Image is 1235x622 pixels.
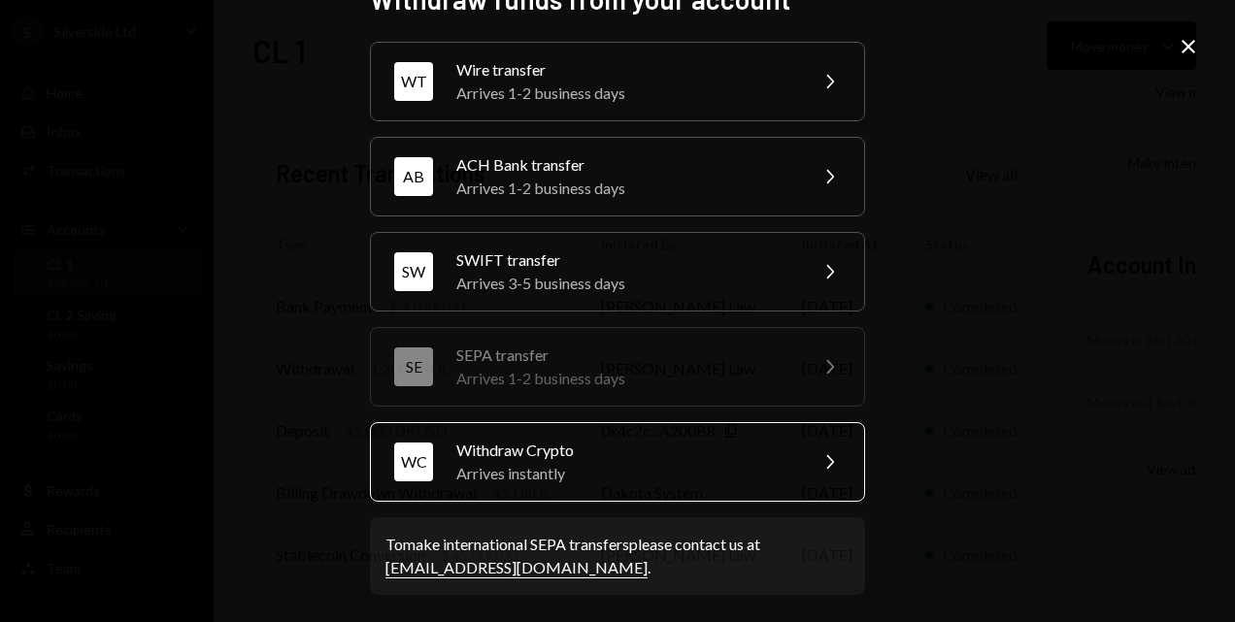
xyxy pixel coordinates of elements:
div: Arrives 3-5 business days [456,272,794,295]
button: WTWire transferArrives 1-2 business days [370,42,865,121]
div: Arrives 1-2 business days [456,177,794,200]
div: Arrives 1-2 business days [456,367,794,390]
div: WT [394,62,433,101]
div: Withdraw Crypto [456,439,794,462]
button: SESEPA transferArrives 1-2 business days [370,327,865,407]
div: Arrives instantly [456,462,794,485]
div: SEPA transfer [456,344,794,367]
div: To make international SEPA transfers please contact us at . [385,533,850,579]
div: Arrives 1-2 business days [456,82,794,105]
button: SWSWIFT transferArrives 3-5 business days [370,232,865,311]
button: WCWithdraw CryptoArrives instantly [370,422,865,502]
div: WC [394,442,433,481]
div: Wire transfer [456,58,794,82]
button: ABACH Bank transferArrives 1-2 business days [370,137,865,216]
div: SE [394,347,433,386]
div: SW [394,252,433,291]
div: ACH Bank transfer [456,153,794,177]
a: [EMAIL_ADDRESS][DOMAIN_NAME] [385,558,648,578]
div: SWIFT transfer [456,248,794,272]
div: AB [394,157,433,196]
